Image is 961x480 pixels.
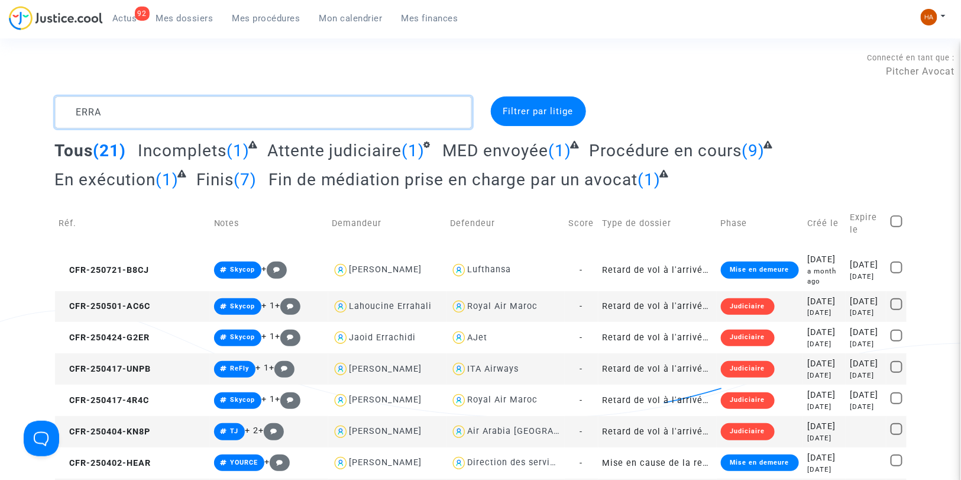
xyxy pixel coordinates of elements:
[261,394,275,404] span: + 1
[234,170,257,189] span: (7)
[807,389,842,402] div: [DATE]
[264,457,290,467] span: +
[59,458,151,468] span: CFR-250402-HEAR
[565,198,598,249] td: Score
[55,198,210,249] td: Réf.
[721,298,775,315] div: Judiciaire
[580,333,583,343] span: -
[721,392,775,409] div: Judiciaire
[138,141,227,160] span: Incomplets
[319,13,383,24] span: Mon calendrier
[721,423,775,440] div: Judiciaire
[332,392,350,409] img: icon-user.svg
[850,326,882,339] div: [DATE]
[196,170,234,189] span: Finis
[275,331,300,342] span: +
[245,426,258,436] span: + 2
[598,249,717,291] td: Retard de vol à l'arrivée (Règlement CE n°261/2004)
[580,395,583,405] span: -
[275,394,300,404] span: +
[580,301,583,311] span: -
[467,265,511,275] div: Lufthansa
[598,353,717,385] td: Retard de vol à l'arrivée (Règlement CE n°261/2004)
[392,9,468,27] a: Mes finances
[850,295,882,308] div: [DATE]
[442,141,548,160] span: MED envoyée
[451,329,468,346] img: icon-user.svg
[268,170,638,189] span: Fin de médiation prise en charge par un avocat
[850,402,882,412] div: [DATE]
[807,326,842,339] div: [DATE]
[147,9,223,27] a: Mes dossiers
[717,198,803,249] td: Phase
[850,272,882,282] div: [DATE]
[451,360,468,378] img: icon-user.svg
[230,266,255,273] span: Skycop
[451,392,468,409] img: icon-user.svg
[451,423,468,440] img: icon-user.svg
[580,364,583,374] span: -
[598,385,717,416] td: Retard de vol à l'arrivée (Règlement CE n°261/2004)
[267,141,402,160] span: Attente judiciaire
[9,6,103,30] img: jc-logo.svg
[467,458,795,468] div: Direction des services judiciaires du Ministère de la Justice - Bureau FIP4
[598,416,717,447] td: Retard de vol à l'arrivée (hors UE - Convention de [GEOGRAPHIC_DATA])
[103,9,147,27] a: 92Actus
[807,339,842,349] div: [DATE]
[721,330,775,346] div: Judiciaire
[59,395,150,405] span: CFR-250417-4R4C
[255,363,269,373] span: + 1
[451,262,468,279] img: icon-user.svg
[467,395,538,405] div: Royal Air Maroc
[598,198,717,249] td: Type de dossier
[328,198,446,249] td: Demandeur
[275,301,300,311] span: +
[589,141,742,160] span: Procédure en cours
[332,423,350,440] img: icon-user.svg
[503,106,574,117] span: Filtrer par litige
[332,455,350,472] img: icon-user.svg
[850,389,882,402] div: [DATE]
[850,259,882,272] div: [DATE]
[349,301,432,311] div: Lahoucine Errahali
[55,170,156,189] span: En exécution
[258,426,284,436] span: +
[332,329,350,346] img: icon-user.svg
[803,198,846,249] td: Créé le
[807,433,842,443] div: [DATE]
[721,262,799,278] div: Mise en demeure
[223,9,310,27] a: Mes procédures
[467,301,538,311] div: Royal Air Maroc
[59,364,151,374] span: CFR-250417-UNPB
[227,141,250,160] span: (1)
[332,360,350,378] img: icon-user.svg
[261,301,275,311] span: + 1
[451,298,468,315] img: icon-user.svg
[850,357,882,371] div: [DATE]
[230,365,249,372] span: ReFly
[807,295,842,308] div: [DATE]
[93,141,127,160] span: (21)
[467,426,605,436] div: Air Arabia [GEOGRAPHIC_DATA]
[55,141,93,160] span: Tous
[921,9,937,25] img: ded1cc776adf1572996fd1eb160d6406
[349,395,422,405] div: [PERSON_NAME]
[467,333,487,343] div: AJet
[112,13,137,24] span: Actus
[598,291,717,323] td: Retard de vol à l'arrivée (Règlement CE n°261/2004)
[349,458,422,468] div: [PERSON_NAME]
[269,363,295,373] span: +
[451,455,468,472] img: icon-user.svg
[807,452,842,465] div: [DATE]
[230,459,258,466] span: YOURCE
[807,465,842,475] div: [DATE]
[261,264,287,274] span: +
[210,198,328,249] td: Notes
[850,371,882,381] div: [DATE]
[230,396,255,404] span: Skycop
[807,308,842,318] div: [DATE]
[598,322,717,353] td: Retard de vol à l'arrivée (Règlement CE n°261/2004)
[807,402,842,412] div: [DATE]
[402,141,425,160] span: (1)
[580,427,583,437] span: -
